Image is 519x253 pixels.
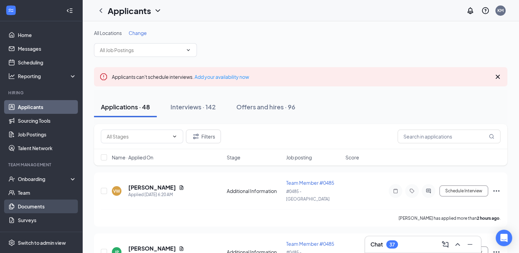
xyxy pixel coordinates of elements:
[66,7,73,14] svg: Collapse
[370,241,383,248] h3: Chat
[8,162,75,168] div: Team Management
[18,239,66,246] div: Switch to admin view
[8,90,75,96] div: Hiring
[496,230,512,246] div: Open Intercom Messenger
[18,28,76,42] a: Home
[128,245,176,252] h5: [PERSON_NAME]
[186,130,221,143] button: Filter Filters
[172,134,177,139] svg: ChevronDown
[18,42,76,56] a: Messages
[179,246,184,251] svg: Document
[389,242,395,248] div: 37
[408,188,416,194] svg: Tag
[170,103,216,111] div: Interviews · 142
[18,114,76,128] a: Sourcing Tools
[399,215,500,221] p: [PERSON_NAME] has applied more than .
[227,154,240,161] span: Stage
[129,30,147,36] span: Change
[18,141,76,155] a: Talent Network
[8,7,14,14] svg: WorkstreamLogo
[477,216,499,221] b: 2 hours ago
[97,7,105,15] svg: ChevronLeft
[489,134,494,139] svg: MagnifyingGlass
[112,74,249,80] span: Applicants can't schedule interviews.
[286,180,334,186] span: Team Member #0485
[466,240,474,249] svg: Minimize
[128,184,176,191] h5: [PERSON_NAME]
[186,47,191,53] svg: ChevronDown
[398,130,500,143] input: Search in applications
[192,132,200,141] svg: Filter
[236,103,295,111] div: Offers and hires · 96
[18,73,77,80] div: Reporting
[94,30,122,36] span: All Locations
[18,128,76,141] a: Job Postings
[286,241,334,247] span: Team Member #0485
[481,7,489,15] svg: QuestionInfo
[99,73,108,81] svg: Error
[18,100,76,114] a: Applicants
[286,154,312,161] span: Job posting
[441,240,449,249] svg: ComposeMessage
[112,154,153,161] span: Name · Applied On
[179,185,184,190] svg: Document
[440,239,451,250] button: ComposeMessage
[286,189,330,202] span: #0485 - [GEOGRAPHIC_DATA]
[108,5,151,16] h1: Applicants
[8,73,15,80] svg: Analysis
[18,186,76,200] a: Team
[497,8,504,13] div: KM
[100,46,183,54] input: All Job Postings
[227,188,282,194] div: Additional Information
[424,188,433,194] svg: ActiveChat
[128,191,184,198] div: Applied [DATE] 6:20 AM
[494,73,502,81] svg: Cross
[345,154,359,161] span: Score
[18,176,71,182] div: Onboarding
[18,213,76,227] a: Surveys
[452,239,463,250] button: ChevronUp
[8,176,15,182] svg: UserCheck
[18,200,76,213] a: Documents
[466,7,474,15] svg: Notifications
[439,185,488,196] button: Schedule Interview
[194,74,249,80] a: Add your availability now
[154,7,162,15] svg: ChevronDown
[107,133,169,140] input: All Stages
[391,188,400,194] svg: Note
[464,239,475,250] button: Minimize
[101,103,150,111] div: Applications · 48
[453,240,462,249] svg: ChevronUp
[18,56,76,69] a: Scheduling
[492,187,500,195] svg: Ellipses
[8,239,15,246] svg: Settings
[113,188,120,194] div: VW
